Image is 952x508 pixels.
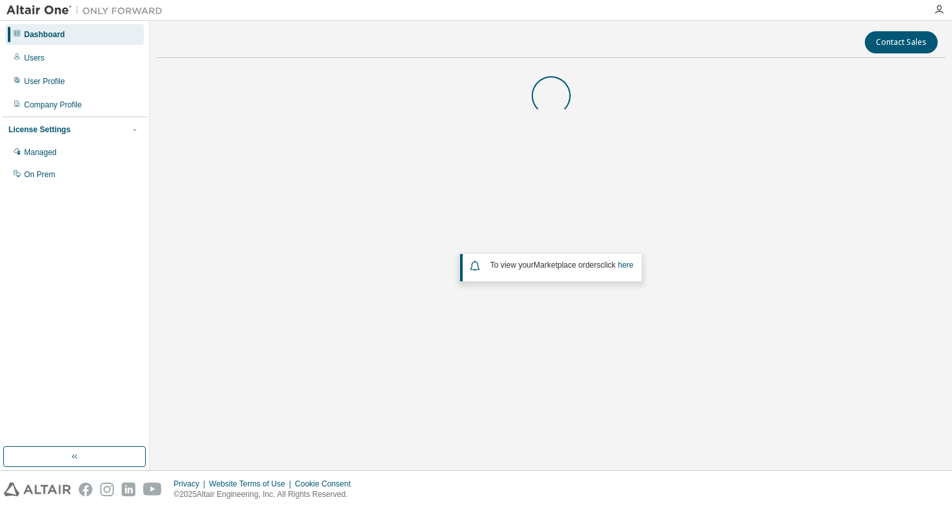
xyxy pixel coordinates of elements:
button: Contact Sales [865,31,938,53]
img: altair_logo.svg [4,483,71,496]
div: Users [24,53,44,63]
img: instagram.svg [100,483,114,496]
div: Cookie Consent [295,479,358,489]
img: linkedin.svg [122,483,135,496]
em: Marketplace orders [534,261,601,270]
div: Managed [24,147,57,158]
div: User Profile [24,76,65,87]
div: Company Profile [24,100,82,110]
div: License Settings [8,124,70,135]
img: Altair One [7,4,169,17]
a: here [618,261,633,270]
img: facebook.svg [79,483,92,496]
div: On Prem [24,169,55,180]
span: To view your click [490,261,633,270]
div: Website Terms of Use [209,479,295,489]
div: Dashboard [24,29,65,40]
img: youtube.svg [143,483,162,496]
p: © 2025 Altair Engineering, Inc. All Rights Reserved. [174,489,359,500]
div: Privacy [174,479,209,489]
